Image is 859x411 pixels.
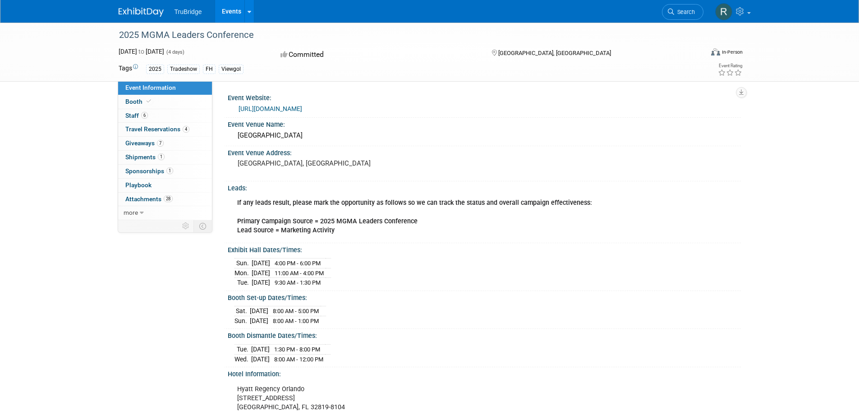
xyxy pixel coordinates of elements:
[234,344,251,354] td: Tue.
[273,308,319,314] span: 8:00 AM - 5:00 PM
[125,195,173,203] span: Attachments
[674,9,695,15] span: Search
[118,81,212,95] a: Event Information
[158,153,165,160] span: 1
[147,99,151,104] i: Booth reservation complete
[234,306,250,316] td: Sat.
[175,8,202,15] span: TruBridge
[125,153,165,161] span: Shipments
[234,354,251,364] td: Wed.
[228,118,741,129] div: Event Venue Name:
[711,48,720,55] img: Format-Inperson.png
[125,112,148,119] span: Staff
[164,195,173,202] span: 28
[157,140,164,147] span: 7
[228,91,741,102] div: Event Website:
[252,278,270,287] td: [DATE]
[251,344,270,354] td: [DATE]
[237,217,318,225] b: Primary Campaign Source =
[228,367,741,379] div: Hotel Information:
[125,125,189,133] span: Travel Reservations
[718,64,742,68] div: Event Rating
[119,8,164,17] img: ExhibitDay
[118,206,212,220] a: more
[273,318,319,324] span: 8:00 AM - 1:00 PM
[141,112,148,119] span: 6
[118,123,212,136] a: Travel Reservations4
[125,84,176,91] span: Event Information
[498,50,611,56] span: [GEOGRAPHIC_DATA], [GEOGRAPHIC_DATA]
[239,105,302,112] a: [URL][DOMAIN_NAME]
[228,181,741,193] div: Leads:
[124,209,138,216] span: more
[275,279,321,286] span: 9:30 AM - 1:30 PM
[721,49,743,55] div: In-Person
[125,139,164,147] span: Giveaways
[125,167,173,175] span: Sponsorships
[650,47,743,60] div: Event Format
[119,48,164,55] span: [DATE] [DATE]
[234,129,734,143] div: [GEOGRAPHIC_DATA]
[228,291,741,302] div: Booth Set-up Dates/Times:
[193,220,212,232] td: Toggle Event Tabs
[274,346,320,353] span: 1:30 PM - 8:00 PM
[116,27,690,43] div: 2025 MGMA Leaders Conference
[118,95,212,109] a: Booth
[237,226,335,234] b: Lead Source = Marketing Activity
[234,316,250,325] td: Sun.
[146,65,164,74] div: 2025
[320,217,418,225] b: 2025 MGMA Leaders Conference
[137,48,146,55] span: to
[118,165,212,178] a: Sponsorships1
[251,354,270,364] td: [DATE]
[125,98,153,105] span: Booth
[250,306,268,316] td: [DATE]
[118,151,212,164] a: Shipments1
[662,4,703,20] a: Search
[234,268,252,278] td: Mon.
[203,65,216,74] div: FH
[228,329,741,340] div: Booth Dismantle Dates/Times:
[167,65,200,74] div: Tradeshow
[252,259,270,268] td: [DATE]
[252,268,270,278] td: [DATE]
[715,3,732,20] img: Renee Sexton
[274,356,323,363] span: 8:00 AM - 12:00 PM
[275,260,321,267] span: 4:00 PM - 6:00 PM
[178,220,194,232] td: Personalize Event Tab Strip
[219,65,243,74] div: Viewgol
[238,159,432,167] pre: [GEOGRAPHIC_DATA], [GEOGRAPHIC_DATA]
[118,109,212,123] a: Staff6
[119,64,138,74] td: Tags
[237,199,592,207] b: If any leads result, please mark the opportunity as follows so we can track the status and overal...
[228,243,741,254] div: Exhibit Hall Dates/Times:
[125,181,152,189] span: Playbook
[234,278,252,287] td: Tue.
[250,316,268,325] td: [DATE]
[165,49,184,55] span: (4 days)
[118,179,212,192] a: Playbook
[228,146,741,157] div: Event Venue Address:
[183,126,189,133] span: 4
[118,193,212,206] a: Attachments28
[166,167,173,174] span: 1
[275,270,324,277] span: 11:00 AM - 4:00 PM
[234,259,252,268] td: Sun.
[278,47,477,63] div: Committed
[118,137,212,150] a: Giveaways7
